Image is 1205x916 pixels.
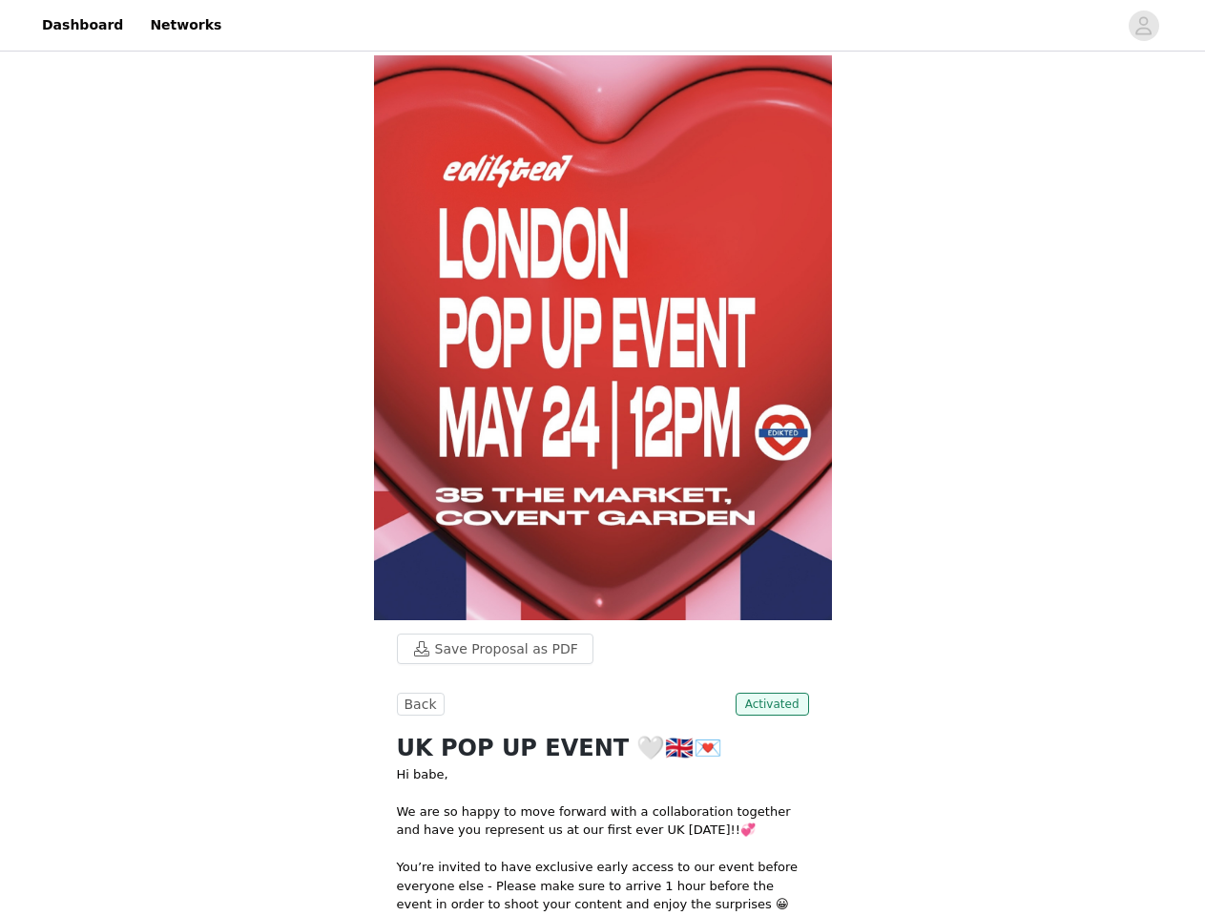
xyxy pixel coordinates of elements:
[736,693,809,716] span: Activated
[138,4,233,47] a: Networks
[397,765,809,784] p: Hi babe,
[31,4,135,47] a: Dashboard
[397,731,809,765] h1: UK POP UP EVENT 🤍🇬🇧💌
[374,55,832,620] img: campaign image
[397,802,809,840] p: We are so happy to move forward with a collaboration together and have you represent us at our fi...
[1134,10,1153,41] div: avatar
[397,693,445,716] button: Back
[397,858,809,914] p: You’re invited to have exclusive early access to our event before everyone else - Please make sur...
[397,634,593,664] button: Save Proposal as PDF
